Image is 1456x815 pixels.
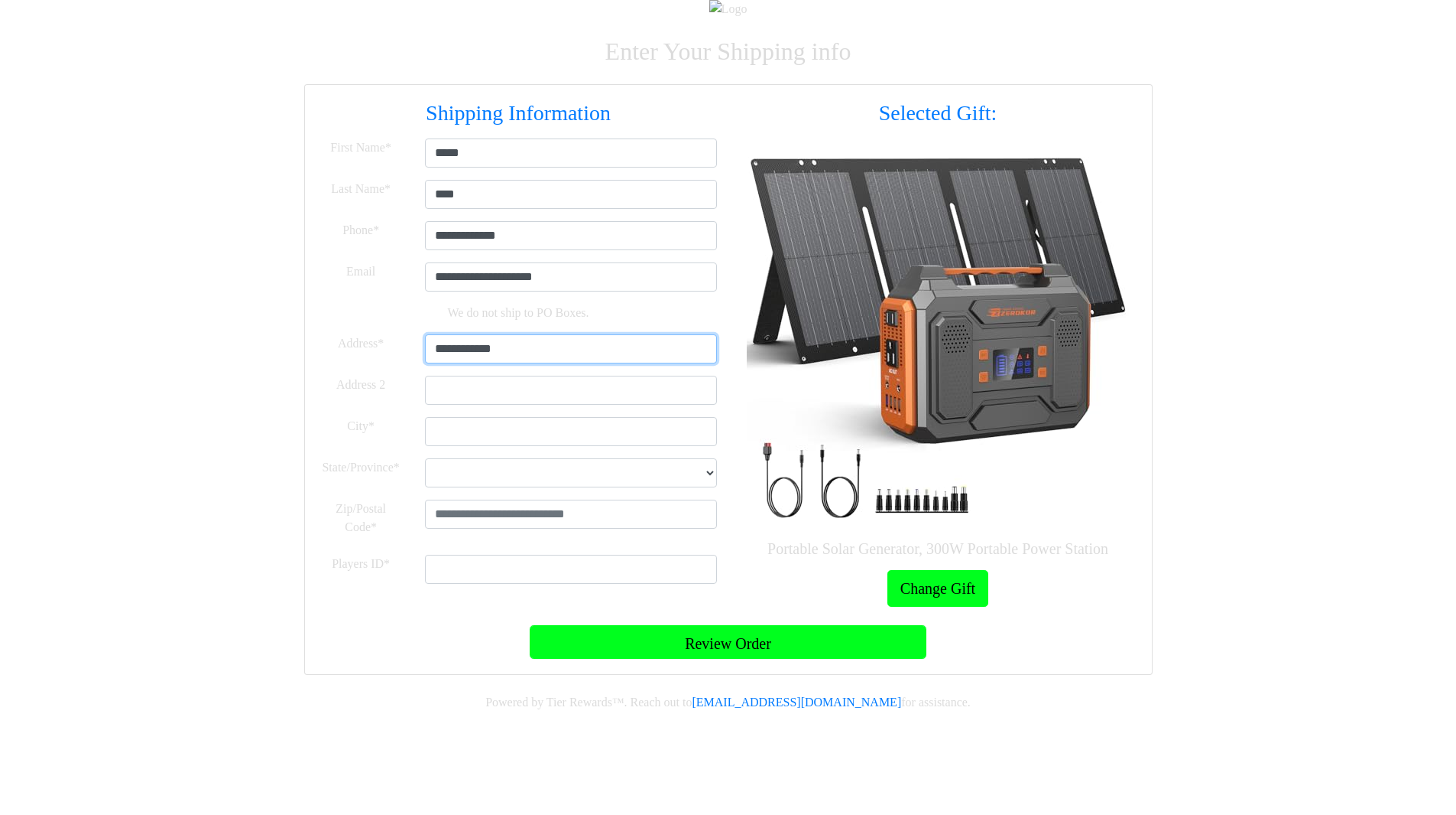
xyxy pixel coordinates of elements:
[330,139,391,157] label: First Name*
[342,221,379,240] label: Phone*
[331,180,391,198] label: Last Name*
[322,458,399,477] label: State/Province*
[304,37,1153,66] h2: Enter Your Shipping info
[336,376,385,394] label: Address 2
[747,145,1129,527] img: Portable Solar Generator, 300W Portable Power Station
[740,540,1137,558] h5: Portable Solar Generator, 300W Portable Power Station
[338,334,384,353] label: Address*
[692,696,901,709] a: [EMAIL_ADDRESS][DOMAIN_NAME]
[347,417,375,435] label: City*
[530,625,926,659] button: Review Order
[346,262,375,281] label: Email
[485,696,971,709] span: Powered by Tier Rewards™. Reach out to for assistance.
[887,570,988,607] a: Change Gift
[332,304,705,322] p: We do not ship to PO Boxes.
[320,500,402,536] label: Zip/Postal Code*
[320,100,717,126] h3: Shipping Information
[332,555,384,573] label: Players ID
[740,100,1137,126] h3: Selected Gift:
